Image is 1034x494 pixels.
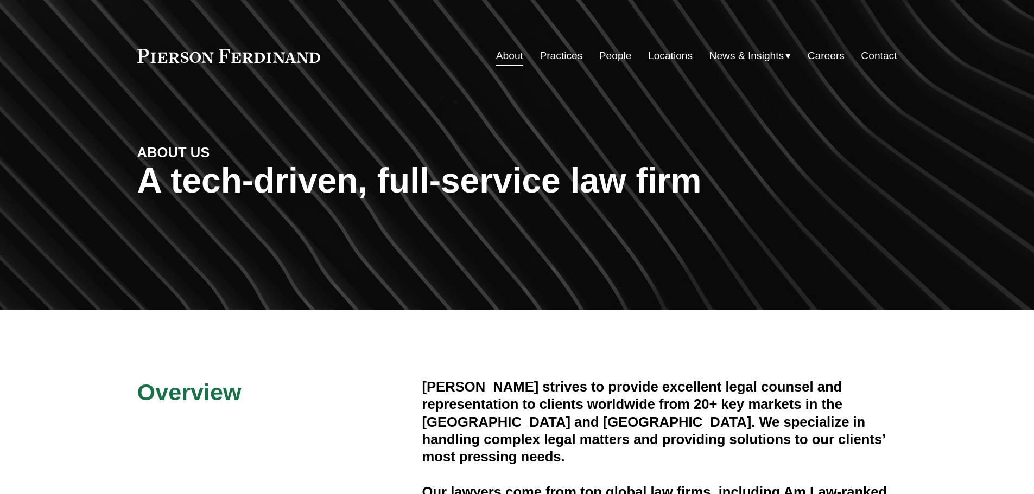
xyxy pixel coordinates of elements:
strong: ABOUT US [137,145,210,160]
a: Locations [648,46,693,66]
a: Contact [861,46,897,66]
a: People [599,46,632,66]
a: folder dropdown [709,46,791,66]
span: News & Insights [709,47,784,66]
span: Overview [137,379,242,405]
h4: [PERSON_NAME] strives to provide excellent legal counsel and representation to clients worldwide ... [422,378,897,466]
a: Careers [808,46,845,66]
a: About [496,46,523,66]
h1: A tech-driven, full-service law firm [137,161,897,201]
a: Practices [540,46,582,66]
